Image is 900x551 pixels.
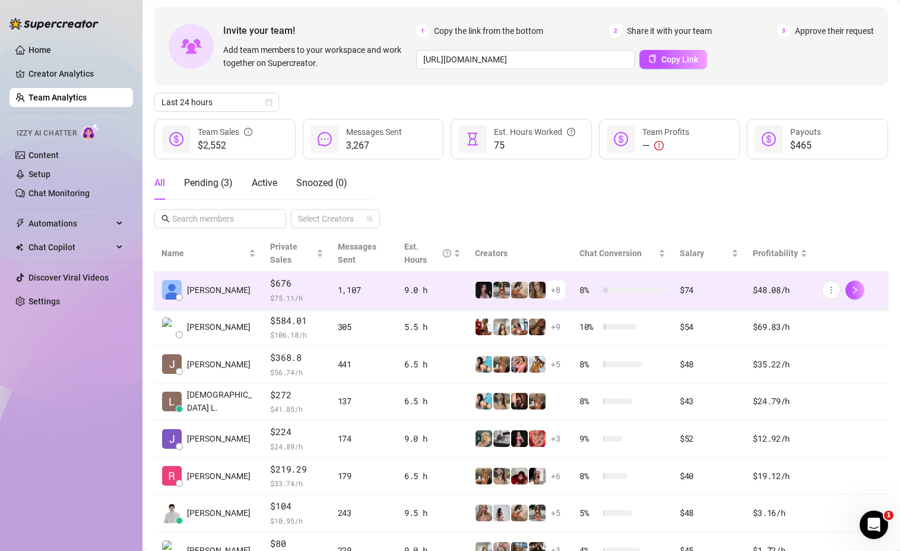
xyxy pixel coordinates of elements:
[404,432,461,445] div: 9.0 h
[493,393,510,410] img: emilylou (@emilyylouu)
[270,403,323,415] span: $ 41.85 /h
[753,284,807,297] div: $48.08 /h
[270,515,323,527] span: $ 10.95 /h
[346,127,402,137] span: Messages Sent
[161,247,246,260] span: Name
[244,125,252,138] span: info-circle
[270,440,323,452] span: $ 24.89 /h
[680,506,739,519] div: $48
[270,314,323,328] span: $584.01
[15,219,25,228] span: thunderbolt
[511,468,528,484] img: YourXGoldfish (@yourxgoldfish)
[680,432,739,445] div: $52
[884,511,893,520] span: 1
[404,240,451,266] div: Est. Hours
[627,24,712,37] span: Share it with your team
[154,176,165,190] div: All
[762,132,776,146] span: dollar-circle
[187,358,251,371] span: [PERSON_NAME]
[187,432,251,445] span: [PERSON_NAME]
[476,282,492,298] img: Baby (@babyyyybellaa)
[187,388,256,414] span: [DEMOGRAPHIC_DATA] L.
[790,127,821,137] span: Payouts
[270,477,323,489] span: $ 33.74 /h
[187,470,251,483] span: [PERSON_NAME]
[753,320,807,333] div: $69.83 /h
[753,358,807,371] div: $35.22 /h
[404,506,461,519] div: 9.5 h
[777,24,790,37] span: 3
[551,284,560,297] span: + 8
[318,132,332,146] span: message
[795,24,874,37] span: Approve their request
[680,358,739,371] div: $48
[579,320,598,333] span: 10 %
[270,366,323,378] span: $ 56.74 /h
[28,297,60,306] a: Settings
[827,286,835,294] span: more
[187,506,251,519] span: [PERSON_NAME]
[476,319,492,335] img: tattted (@tatttedbaby)
[493,282,510,298] img: LittleLandorVIP (@littlelandorvip)
[270,242,297,265] span: Private Sales
[468,235,572,272] th: Creators
[404,284,461,297] div: 9.0 h
[198,125,252,138] div: Team Sales
[270,329,323,341] span: $ 106.18 /h
[270,351,323,365] span: $368.8
[551,358,560,371] span: + 5
[476,505,492,521] img: Kenzie (@dmaxkenz)
[529,393,546,410] img: Jessica (@jessicakillings)
[529,430,546,447] img: Stephanie (@stephaniethestripper)
[270,499,323,514] span: $104
[296,177,347,188] span: Snoozed ( 0 )
[28,64,123,83] a: Creator Analytics
[15,243,23,251] img: Chat Copilot
[753,248,798,258] span: Profitability
[169,132,183,146] span: dollar-circle
[338,432,390,445] div: 174
[223,23,416,38] span: Invite your team!
[642,138,689,153] div: —
[476,468,492,484] img: Jessica (@jessicakillings)
[579,506,598,519] span: 5 %
[529,282,546,298] img: Cody (@heyitscodee)
[162,354,182,374] img: John Dhel Felis…
[162,280,182,300] img: Oscar Castillo
[493,430,510,447] img: Tay️ (@itstaysis)
[162,392,182,411] img: Lady Loyola
[162,503,182,523] img: Paul Andrei Cas…
[465,132,480,146] span: hourglass
[162,317,182,337] img: Mark Vincent Ca…
[493,319,510,335] img: Kitty (@kittyvmarie)
[28,93,87,102] a: Team Analytics
[851,286,859,294] span: right
[338,358,390,371] div: 441
[551,470,560,483] span: + 6
[494,138,575,153] span: 75
[17,128,77,139] span: Izzy AI Chatter
[753,395,807,408] div: $24.79 /h
[161,215,170,223] span: search
[511,319,528,335] img: ildgaf (@ildgaff)
[404,470,461,483] div: 6.5 h
[338,470,390,483] div: 179
[609,24,622,37] span: 2
[680,395,739,408] div: $43
[338,506,390,519] div: 243
[680,248,704,258] span: Salary
[511,393,528,410] img: Dragonjen710 (@dragonjen)
[28,45,51,55] a: Home
[579,284,598,297] span: 8 %
[529,356,546,373] img: Brianna (@bridale22)
[753,506,807,519] div: $3.16 /h
[753,470,807,483] div: $19.12 /h
[154,235,263,272] th: Name
[529,468,546,484] img: Suki (@sukigoat)
[270,537,323,551] span: $80
[511,505,528,521] img: Kayla (@kaylathaylababy)
[184,176,233,190] div: Pending ( 3 )
[162,429,182,449] img: Joshua Penales
[338,395,390,408] div: 137
[270,462,323,477] span: $219.29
